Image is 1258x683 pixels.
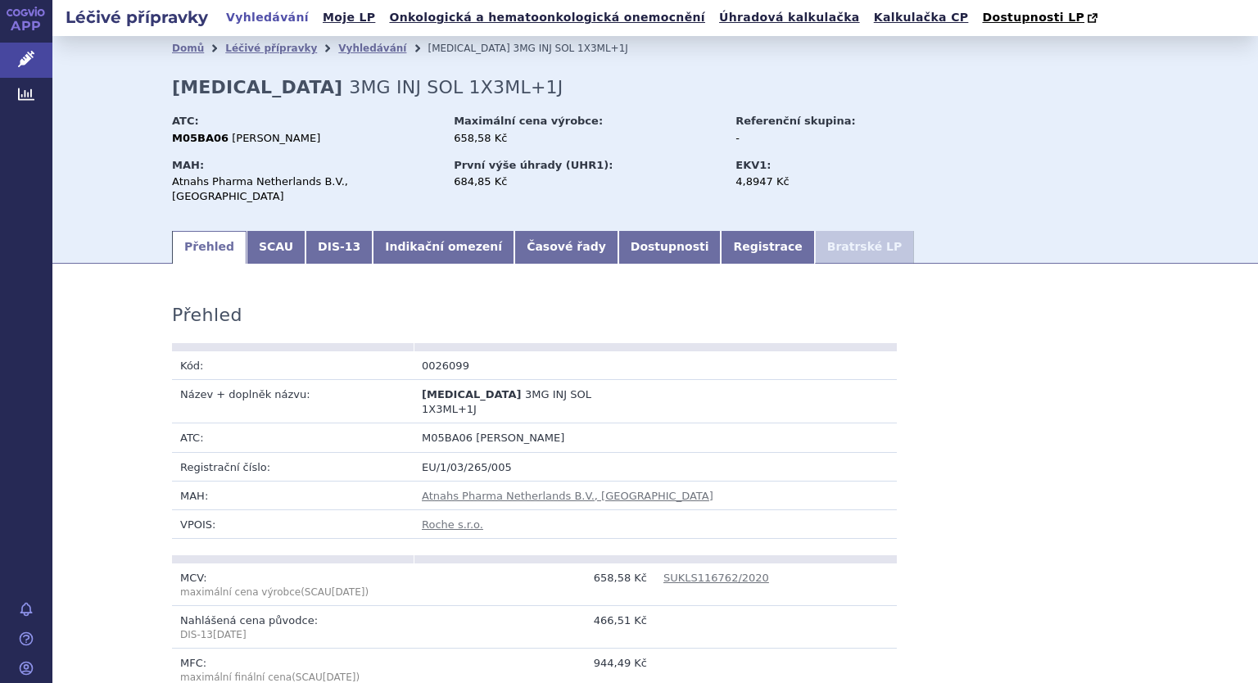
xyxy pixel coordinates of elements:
[338,43,406,54] a: Vyhledávání
[172,563,414,606] td: MCV:
[422,518,483,531] a: Roche s.r.o.
[172,351,414,380] td: Kód:
[332,586,365,598] span: [DATE]
[735,131,920,146] div: -
[428,43,509,54] span: [MEDICAL_DATA]
[172,132,229,144] strong: M05BA06
[305,231,373,264] a: DIS-13
[514,231,618,264] a: Časové řady
[172,423,414,452] td: ATC:
[247,231,305,264] a: SCAU
[172,231,247,264] a: Přehled
[292,672,360,683] span: (SCAU )
[454,159,613,171] strong: První výše úhrady (UHR1):
[454,131,720,146] div: 658,58 Kč
[721,231,814,264] a: Registrace
[414,452,897,481] td: EU/1/03/265/005
[180,586,369,598] span: (SCAU )
[422,388,521,400] span: [MEDICAL_DATA]
[977,7,1106,29] a: Dostupnosti LP
[172,159,204,171] strong: MAH:
[172,481,414,509] td: MAH:
[349,77,563,97] span: 3MG INJ SOL 1X3ML+1J
[225,43,317,54] a: Léčivé přípravky
[514,43,628,54] span: 3MG INJ SOL 1X3ML+1J
[735,159,771,171] strong: EKV1:
[373,231,514,264] a: Indikační omezení
[618,231,722,264] a: Dostupnosti
[414,606,655,649] td: 466,51 Kč
[52,6,221,29] h2: Léčivé přípravky
[454,174,720,189] div: 684,85 Kč
[384,7,710,29] a: Onkologická a hematoonkologická onemocnění
[323,672,356,683] span: [DATE]
[869,7,974,29] a: Kalkulačka CP
[172,43,204,54] a: Domů
[221,7,314,29] a: Vyhledávání
[422,490,713,502] a: Atnahs Pharma Netherlands B.V., [GEOGRAPHIC_DATA]
[180,628,405,642] p: DIS-13
[422,432,473,444] span: M05BA06
[454,115,603,127] strong: Maximální cena výrobce:
[414,563,655,606] td: 658,58 Kč
[172,77,342,97] strong: [MEDICAL_DATA]
[172,606,414,649] td: Nahlášená cena původce:
[714,7,865,29] a: Úhradová kalkulačka
[172,305,242,326] h3: Přehled
[172,174,438,204] div: Atnahs Pharma Netherlands B.V., [GEOGRAPHIC_DATA]
[172,380,414,423] td: Název + doplněk názvu:
[982,11,1084,24] span: Dostupnosti LP
[172,510,414,539] td: VPOIS:
[172,115,199,127] strong: ATC:
[172,452,414,481] td: Registrační číslo:
[422,388,591,415] span: 3MG INJ SOL 1X3ML+1J
[318,7,380,29] a: Moje LP
[735,115,855,127] strong: Referenční skupina:
[232,132,320,144] span: [PERSON_NAME]
[476,432,564,444] span: [PERSON_NAME]
[663,572,769,584] a: SUKLS116762/2020
[735,174,920,189] div: 4,8947 Kč
[213,629,247,640] span: [DATE]
[414,351,655,380] td: 0026099
[180,586,301,598] span: maximální cena výrobce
